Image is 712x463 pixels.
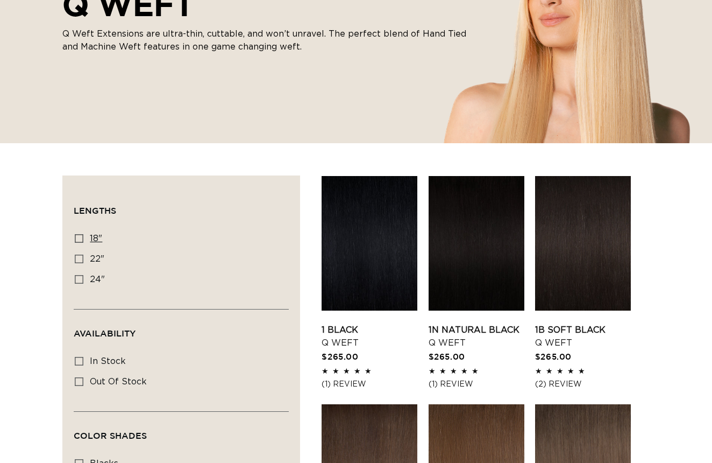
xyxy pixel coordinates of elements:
a: 1B Soft Black Q Weft [535,324,631,349]
span: 22" [90,255,104,263]
span: Lengths [74,206,116,215]
p: Q Weft Extensions are ultra-thin, cuttable, and won’t unravel. The perfect blend of Hand Tied and... [62,27,471,53]
a: 1N Natural Black Q Weft [429,324,524,349]
a: 1 Black Q Weft [322,324,417,349]
span: 18" [90,234,102,243]
span: 24" [90,275,105,284]
span: Availability [74,328,136,338]
summary: Color Shades (0 selected) [74,412,289,451]
summary: Availability (0 selected) [74,310,289,348]
iframe: Chat Widget [658,411,712,463]
summary: Lengths (0 selected) [74,187,289,226]
span: Color Shades [74,431,147,440]
span: In stock [90,357,126,366]
span: Out of stock [90,377,147,386]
